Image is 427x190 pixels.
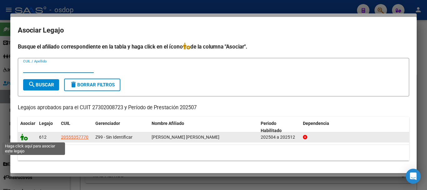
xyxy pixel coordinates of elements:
datatable-header-cell: Asociar [18,117,37,137]
div: Open Intercom Messenger [406,169,421,184]
span: Dependencia [303,121,329,126]
button: Buscar [23,79,59,90]
p: Legajos aprobados para el CUIT 27302008723 y Período de Prestación 202507 [18,104,409,112]
datatable-header-cell: Periodo Habilitado [258,117,300,137]
h4: Busque el afiliado correspondiente en la tabla y haga click en el ícono de la columna "Asociar". [18,43,409,51]
span: Gerenciador [95,121,120,126]
mat-icon: delete [70,81,77,88]
span: Buscar [28,82,54,88]
div: 1 registros [18,145,409,161]
span: Legajo [39,121,53,126]
datatable-header-cell: Nombre Afiliado [149,117,258,137]
datatable-header-cell: Gerenciador [93,117,149,137]
datatable-header-cell: Legajo [37,117,58,137]
div: 202504 a 202512 [261,134,298,141]
mat-icon: search [28,81,36,88]
span: Borrar Filtros [70,82,115,88]
h2: Asociar Legajo [18,24,409,36]
span: HERRERA SOTO JUAN IGNACIO [152,135,219,140]
button: Borrar Filtros [64,79,120,91]
span: 612 [39,135,47,140]
datatable-header-cell: Dependencia [300,117,409,137]
span: 20555357770 [61,135,88,140]
span: Asociar [20,121,35,126]
span: Nombre Afiliado [152,121,184,126]
span: Z99 - Sin Identificar [95,135,133,140]
span: CUIL [61,121,70,126]
datatable-header-cell: CUIL [58,117,93,137]
span: Periodo Habilitado [261,121,282,133]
